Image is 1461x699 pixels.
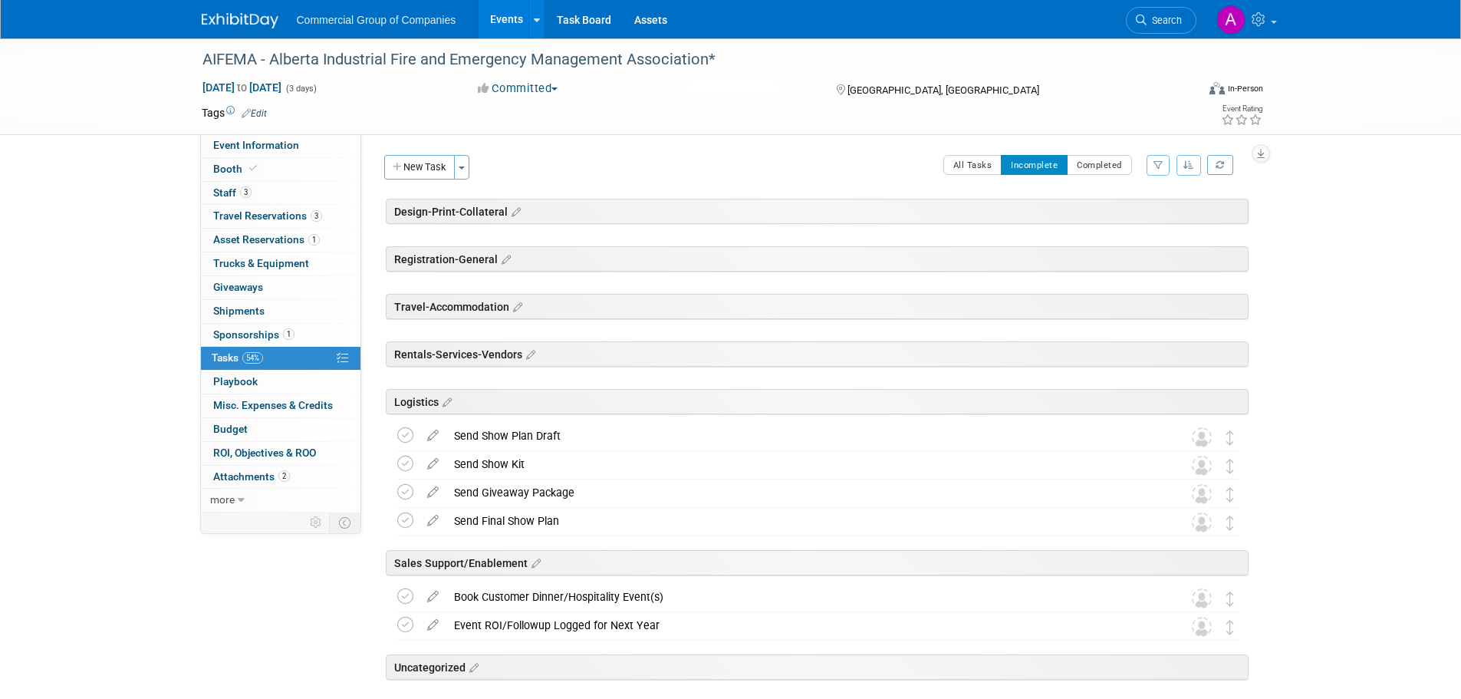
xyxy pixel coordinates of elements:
[1227,83,1263,94] div: In-Person
[201,158,360,181] a: Booth
[386,246,1249,272] div: Registration-General
[242,108,267,119] a: Edit
[446,584,1161,610] div: Book Customer Dinner/Hospitality Event(s)
[1192,484,1212,504] img: Unassigned
[1126,7,1196,34] a: Search
[201,347,360,370] a: Tasks54%
[213,281,263,293] span: Giveaways
[202,105,267,120] td: Tags
[213,399,333,411] span: Misc. Expenses & Credits
[213,163,260,175] span: Booth
[201,134,360,157] a: Event Information
[213,139,299,151] span: Event Information
[446,612,1161,638] div: Event ROI/Followup Logged for Next Year
[509,298,522,314] a: Edit sections
[201,371,360,394] a: Playbook
[1226,592,1234,606] i: Move task
[201,300,360,323] a: Shipments
[386,389,1249,414] div: Logistics
[201,394,360,417] a: Misc. Expenses & Credits
[201,489,360,512] a: more
[201,182,360,205] a: Staff3
[1226,620,1234,635] i: Move task
[384,155,455,180] button: New Task
[446,480,1161,506] div: Send Giveaway Package
[386,341,1249,367] div: Rentals-Services-Vendors
[420,590,446,604] a: edit
[943,155,1002,175] button: All Tasks
[213,423,248,435] span: Budget
[1192,513,1212,532] img: Unassigned
[329,513,360,532] td: Toggle Event Tabs
[303,513,330,532] td: Personalize Event Tab Strip
[213,186,252,199] span: Staff
[1192,456,1212,476] img: Unassigned
[283,328,295,340] span: 1
[311,210,322,222] span: 3
[466,659,479,674] a: Edit sections
[213,375,258,387] span: Playbook
[213,305,265,317] span: Shipments
[1216,5,1245,35] img: Adam Dingman
[528,555,541,570] a: Edit sections
[1226,487,1234,502] i: Move task
[439,394,452,409] a: Edit sections
[202,81,282,94] span: [DATE] [DATE]
[386,654,1249,680] div: Uncategorized
[213,209,322,222] span: Travel Reservations
[420,618,446,632] a: edit
[1207,155,1233,175] a: Refresh
[297,14,456,26] span: Commercial Group of Companies
[213,470,290,483] span: Attachments
[472,81,564,97] button: Committed
[1192,589,1212,608] img: Unassigned
[446,423,1161,449] div: Send Show Plan Draft
[420,429,446,443] a: edit
[508,203,521,219] a: Edit sections
[201,418,360,441] a: Budget
[847,84,1039,96] span: [GEOGRAPHIC_DATA], [GEOGRAPHIC_DATA]
[498,251,511,266] a: Edit sections
[420,514,446,528] a: edit
[308,234,320,246] span: 1
[201,276,360,299] a: Giveaways
[197,46,1173,74] div: AIFEMA - Alberta Industrial Fire and Emergency Management Association*
[213,328,295,341] span: Sponsorships
[249,164,257,173] i: Booth reservation complete
[202,13,278,28] img: ExhibitDay
[1001,155,1068,175] button: Incomplete
[386,199,1249,224] div: Design-Print-Collateral
[1067,155,1132,175] button: Completed
[522,346,535,361] a: Edit sections
[213,447,316,459] span: ROI, Objectives & ROO
[1226,516,1234,530] i: Move task
[446,451,1161,477] div: Send Show Kit
[386,550,1249,575] div: Sales Support/Enablement
[285,84,317,94] span: (3 days)
[1106,80,1264,103] div: Event Format
[420,457,446,471] a: edit
[1192,427,1212,447] img: Unassigned
[213,257,309,269] span: Trucks & Equipment
[210,493,235,506] span: more
[235,81,249,94] span: to
[278,470,290,482] span: 2
[386,294,1249,319] div: Travel-Accommodation
[201,442,360,465] a: ROI, Objectives & ROO
[201,229,360,252] a: Asset Reservations1
[201,466,360,489] a: Attachments2
[1209,82,1225,94] img: Format-Inperson.png
[1147,15,1182,26] span: Search
[201,324,360,347] a: Sponsorships1
[446,508,1161,534] div: Send Final Show Plan
[420,486,446,500] a: edit
[1221,105,1262,113] div: Event Rating
[201,252,360,275] a: Trucks & Equipment
[1226,459,1234,473] i: Move task
[240,186,252,198] span: 3
[201,205,360,228] a: Travel Reservations3
[1192,617,1212,637] img: Unassigned
[1226,430,1234,445] i: Move task
[213,233,320,246] span: Asset Reservations
[212,351,263,364] span: Tasks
